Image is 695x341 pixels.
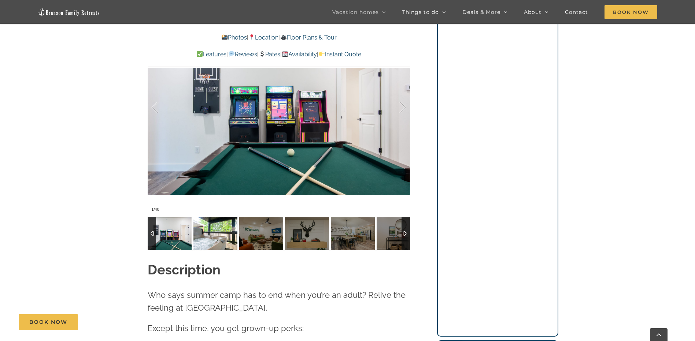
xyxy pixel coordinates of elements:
img: 📸 [222,34,228,40]
span: Except this [148,323,188,333]
a: Floor Plans & Tour [280,34,336,41]
img: Camp-Stillwater-at-Table-Rock-Lake-Branson-Family-Retreats-vacation-home-1080-scaled.jpg-nggid042... [148,217,192,250]
img: 👉 [319,51,325,57]
a: Photos [221,34,247,41]
img: ✅ [197,51,203,57]
img: Camp-Stillwater-at-Table-Rock-Lake-Branson-Family-Retreats-vacation-home-1032-scaled.jpg-nggid042... [285,217,329,250]
span: Vacation homes [332,10,379,15]
p: | | | | [148,50,410,59]
a: Book Now [19,314,78,330]
img: 💲 [259,51,265,57]
a: Instant Quote [318,51,361,58]
img: 💬 [229,51,234,57]
a: Reviews [228,51,257,58]
span: time, you get grown-up perks: [191,323,304,333]
img: 📍 [249,34,255,40]
span: About [524,10,541,15]
a: Features [196,51,226,58]
span: Book Now [29,319,67,325]
img: Camp-Stillwater-at-Table-Rock-Lake-Branson-Family-Retreats-vacation-home-1114-scaled.jpg-nggid042... [193,217,237,250]
iframe: Booking/Inquiry Widget [444,17,551,318]
span: Book Now [605,5,657,19]
img: Camp-Stillwater-at-Table-Rock-Lake-Branson-Family-Retreats-vacation-home-1036-scaled.jpg-nggid042... [331,217,375,250]
span: Contact [565,10,588,15]
span: Who says summer camp has to end when you’re an adult? Relive the feeling at [GEOGRAPHIC_DATA]. [148,290,406,312]
a: Rates [259,51,280,58]
img: 🎥 [281,34,286,40]
img: Camp-Stillwater-at-Table-Rock-Lake-Branson-Family-Retreats-vacation-home-1016-TV-scaled.jpg-nggid... [239,217,283,250]
strong: Description [148,262,221,277]
a: Availability [282,51,317,58]
img: Branson Family Retreats Logo [38,8,100,16]
a: Location [248,34,278,41]
img: 📆 [282,51,288,57]
span: Deals & More [462,10,500,15]
img: Camp-Stillwater-at-Table-Rock-Lake-Branson-Family-Retreats-vacation-home-1006-scaled.jpg-nggid042... [377,217,421,250]
p: | | [148,33,410,42]
span: Things to do [402,10,439,15]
